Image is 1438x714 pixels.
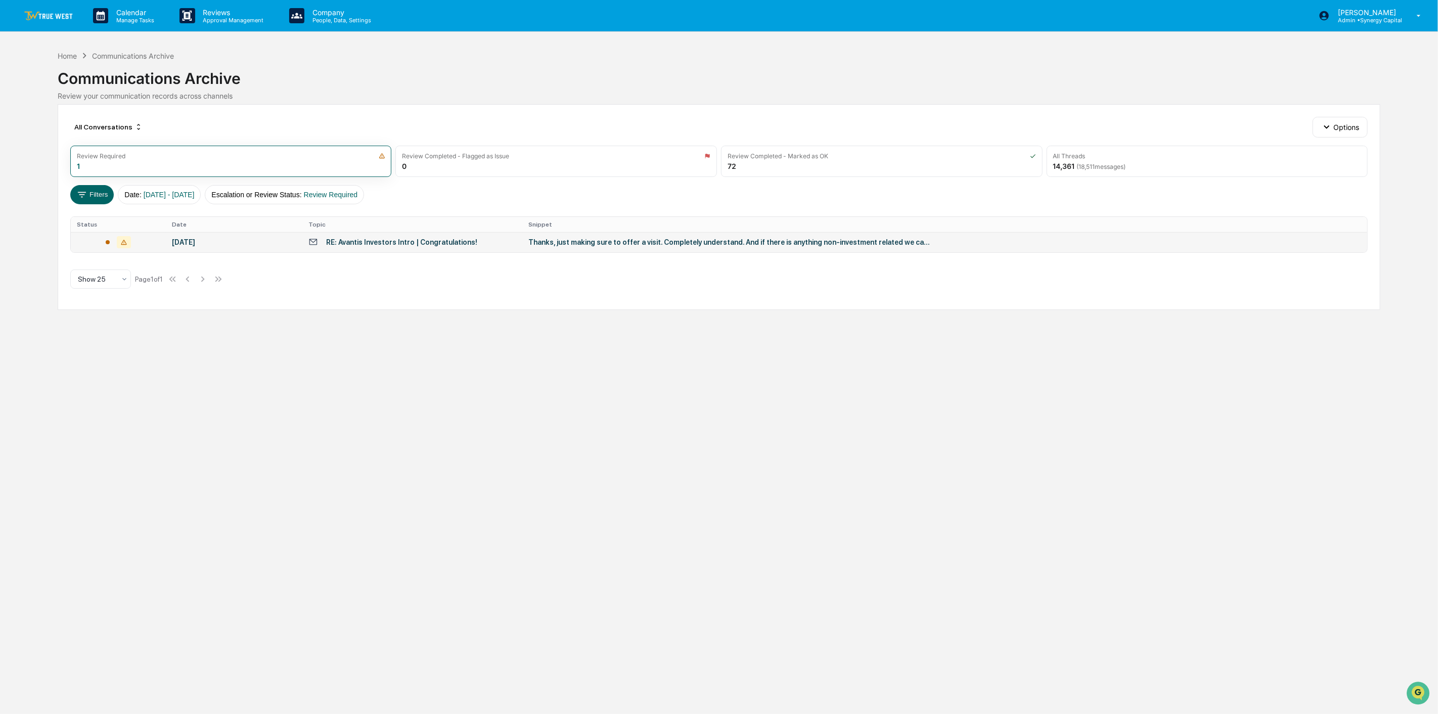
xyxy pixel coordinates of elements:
button: Start new chat [172,80,184,93]
div: Communications Archive [58,61,1380,87]
div: All Conversations [70,119,147,135]
a: 🗄️Attestations [69,175,129,194]
div: 🗄️ [73,181,81,189]
div: Review Required [77,152,125,160]
div: Page 1 of 1 [135,275,163,283]
button: Escalation or Review Status:Review Required [205,185,364,204]
th: Snippet [522,217,1367,232]
div: RE: Avantis Investors Intro | Congratulations! [326,238,477,246]
img: 1746055101610-c473b297-6a78-478c-a979-82029cc54cd1 [10,77,28,96]
th: Date [166,217,302,232]
div: 14,361 [1053,162,1126,170]
img: logo [24,11,73,21]
span: [PERSON_NAME] [31,138,82,146]
p: [PERSON_NAME] [1330,8,1402,17]
button: See all [157,110,184,122]
span: Preclearance [20,180,65,190]
th: Topic [302,217,522,232]
img: 1746055101610-c473b297-6a78-478c-a979-82029cc54cd1 [20,138,28,146]
p: Manage Tasks [108,17,159,24]
div: Communications Archive [92,52,174,60]
span: Pylon [101,224,122,231]
p: Reviews [195,8,269,17]
p: Admin • Synergy Capital [1330,17,1402,24]
div: Past conversations [10,112,65,120]
a: 🔎Data Lookup [6,195,68,213]
iframe: Open customer support [1406,681,1433,708]
span: [DATE] [89,138,110,146]
p: People, Data, Settings [304,17,376,24]
div: All Threads [1053,152,1086,160]
p: Company [304,8,376,17]
img: Cameron Burns [10,128,26,144]
img: icon [704,153,710,159]
img: icon [379,153,385,159]
div: 72 [728,162,736,170]
div: Review your communication records across channels [58,92,1380,100]
p: Approval Management [195,17,269,24]
th: Status [71,217,166,232]
div: [DATE] [172,238,296,246]
p: How can we help? [10,21,184,37]
div: We're available if you need us! [34,87,128,96]
span: Data Lookup [20,199,64,209]
div: Home [58,52,77,60]
div: Thanks, just making sure to offer a visit. Completely understand. And if there is anything non-in... [528,238,933,246]
div: Review Completed - Flagged as Issue [402,152,509,160]
div: Review Completed - Marked as OK [728,152,828,160]
a: Powered byPylon [71,223,122,231]
input: Clear [26,46,167,57]
div: 1 [77,162,80,170]
span: • [84,138,87,146]
div: Start new chat [34,77,166,87]
p: Calendar [108,8,159,17]
button: Date:[DATE] - [DATE] [118,185,201,204]
div: 🖐️ [10,181,18,189]
span: [DATE] - [DATE] [144,191,195,199]
span: ( 18,511 messages) [1077,163,1126,170]
div: 🔎 [10,200,18,208]
button: Options [1313,117,1368,137]
button: Filters [70,185,114,204]
img: icon [1030,153,1036,159]
div: 0 [402,162,407,170]
span: Attestations [83,180,125,190]
span: Review Required [304,191,358,199]
a: 🖐️Preclearance [6,175,69,194]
